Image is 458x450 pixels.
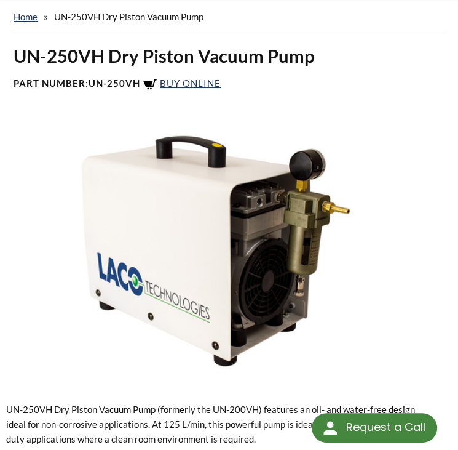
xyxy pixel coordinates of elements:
[54,11,203,22] span: UN-250VH Dry Piston Vacuum Pump
[89,78,140,89] b: UN-250VH
[160,78,221,89] span: Buy Online
[312,413,437,443] div: Request a Call
[14,78,444,92] h4: Part Number:
[14,11,38,22] a: home
[345,413,425,441] div: Request a Call
[6,402,418,446] p: UN-250VH Dry Piston Vacuum Pump (formerly the UN-200VH) features an oil- and water-free design id...
[6,122,452,372] img: UN-250VH Dry Piston Vacuum Pump image
[143,78,221,89] a: Buy Online
[320,418,340,438] img: round button
[14,44,444,68] h1: UN-250VH Dry Piston Vacuum Pump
